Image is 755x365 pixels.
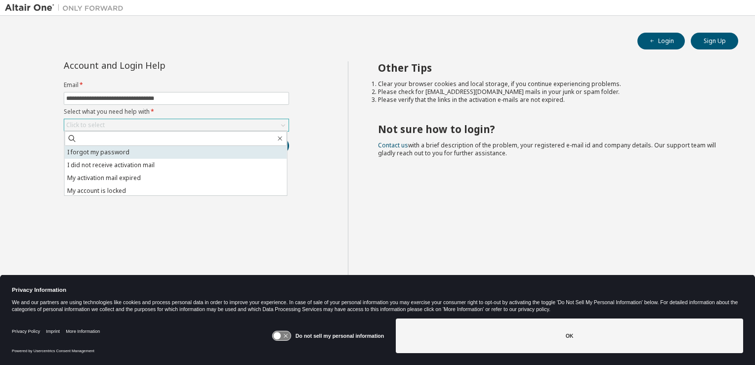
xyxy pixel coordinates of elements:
img: Altair One [5,3,128,13]
h2: Other Tips [378,61,721,74]
div: Click to select [66,121,105,129]
h2: Not sure how to login? [378,123,721,136]
div: Account and Login Help [64,61,244,69]
span: with a brief description of the problem, your registered e-mail id and company details. Our suppo... [378,141,716,157]
button: Login [637,33,685,49]
li: Please check for [EMAIL_ADDRESS][DOMAIN_NAME] mails in your junk or spam folder. [378,88,721,96]
li: I forgot my password [65,146,287,159]
li: Clear your browser cookies and local storage, if you continue experiencing problems. [378,80,721,88]
a: Contact us [378,141,408,149]
div: Click to select [64,119,289,131]
li: Please verify that the links in the activation e-mails are not expired. [378,96,721,104]
label: Select what you need help with [64,108,289,116]
label: Email [64,81,289,89]
button: Sign Up [691,33,738,49]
